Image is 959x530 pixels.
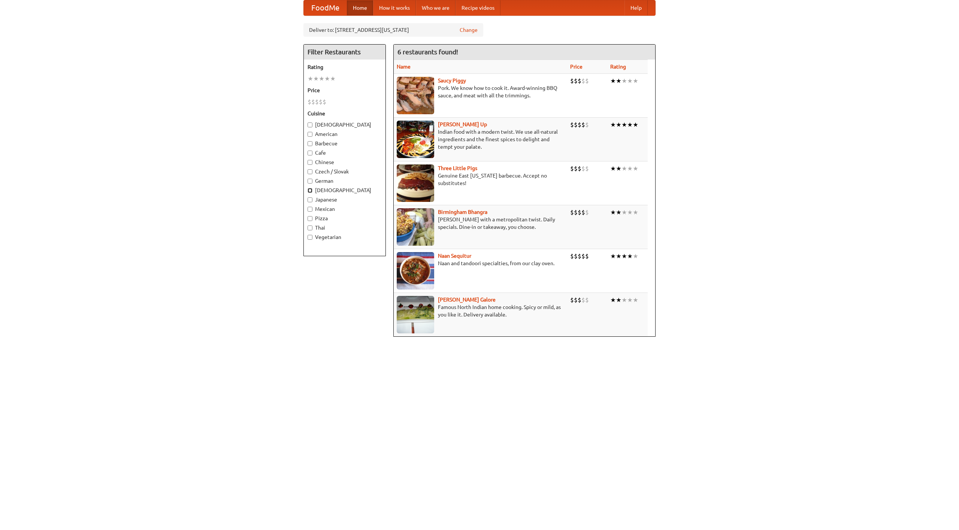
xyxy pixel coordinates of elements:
[578,77,581,85] li: $
[627,121,633,129] li: ★
[581,77,585,85] li: $
[308,205,382,213] label: Mexican
[585,208,589,216] li: $
[570,164,574,173] li: $
[308,235,312,240] input: Vegetarian
[585,296,589,304] li: $
[303,23,483,37] div: Deliver to: [STREET_ADDRESS][US_STATE]
[438,209,487,215] a: Birmingham Bhangra
[581,208,585,216] li: $
[313,75,319,83] li: ★
[373,0,416,15] a: How it works
[308,87,382,94] h5: Price
[633,121,638,129] li: ★
[308,160,312,165] input: Chinese
[308,132,312,137] input: American
[585,121,589,129] li: $
[574,121,578,129] li: $
[616,77,621,85] li: ★
[311,98,315,106] li: $
[308,149,382,157] label: Cafe
[633,208,638,216] li: ★
[627,77,633,85] li: ★
[308,188,312,193] input: [DEMOGRAPHIC_DATA]
[304,0,347,15] a: FoodMe
[308,187,382,194] label: [DEMOGRAPHIC_DATA]
[581,121,585,129] li: $
[397,172,564,187] p: Genuine East [US_STATE] barbecue. Accept no substitutes!
[578,164,581,173] li: $
[308,177,382,185] label: German
[308,216,312,221] input: Pizza
[627,296,633,304] li: ★
[578,252,581,260] li: $
[323,98,326,106] li: $
[610,64,626,70] a: Rating
[397,208,434,246] img: bhangra.jpg
[581,296,585,304] li: $
[397,260,564,267] p: Naan and tandoori specialties, from our clay oven.
[616,252,621,260] li: ★
[610,164,616,173] li: ★
[610,77,616,85] li: ★
[610,208,616,216] li: ★
[616,208,621,216] li: ★
[397,48,458,55] ng-pluralize: 6 restaurants found!
[397,121,434,158] img: curryup.jpg
[308,158,382,166] label: Chinese
[397,296,434,333] img: currygalore.jpg
[578,121,581,129] li: $
[616,296,621,304] li: ★
[633,164,638,173] li: ★
[633,252,638,260] li: ★
[621,121,627,129] li: ★
[397,252,434,290] img: naansequitur.jpg
[610,296,616,304] li: ★
[347,0,373,15] a: Home
[578,208,581,216] li: $
[308,233,382,241] label: Vegetarian
[308,98,311,106] li: $
[308,224,382,231] label: Thai
[308,63,382,71] h5: Rating
[574,252,578,260] li: $
[330,75,336,83] li: ★
[308,110,382,117] h5: Cuisine
[438,78,466,84] a: Saucy Piggy
[308,140,382,147] label: Barbecue
[610,121,616,129] li: ★
[438,253,471,259] a: Naan Sequitur
[308,197,312,202] input: Japanese
[308,151,312,155] input: Cafe
[397,128,564,151] p: Indian food with a modern twist. We use all-natural ingredients and the finest spices to delight ...
[319,98,323,106] li: $
[627,164,633,173] li: ★
[574,208,578,216] li: $
[308,215,382,222] label: Pizza
[438,121,487,127] b: [PERSON_NAME] Up
[574,296,578,304] li: $
[570,77,574,85] li: $
[324,75,330,83] li: ★
[633,77,638,85] li: ★
[397,164,434,202] img: littlepigs.jpg
[416,0,456,15] a: Who we are
[308,196,382,203] label: Japanese
[570,252,574,260] li: $
[397,303,564,318] p: Famous North Indian home cooking. Spicy or mild, as you like it. Delivery available.
[616,164,621,173] li: ★
[585,164,589,173] li: $
[397,84,564,99] p: Pork. We know how to cook it. Award-winning BBQ sauce, and meat with all the trimmings.
[308,122,312,127] input: [DEMOGRAPHIC_DATA]
[438,297,496,303] a: [PERSON_NAME] Galore
[570,64,583,70] a: Price
[308,75,313,83] li: ★
[581,252,585,260] li: $
[460,26,478,34] a: Change
[308,168,382,175] label: Czech / Slovak
[574,77,578,85] li: $
[627,208,633,216] li: ★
